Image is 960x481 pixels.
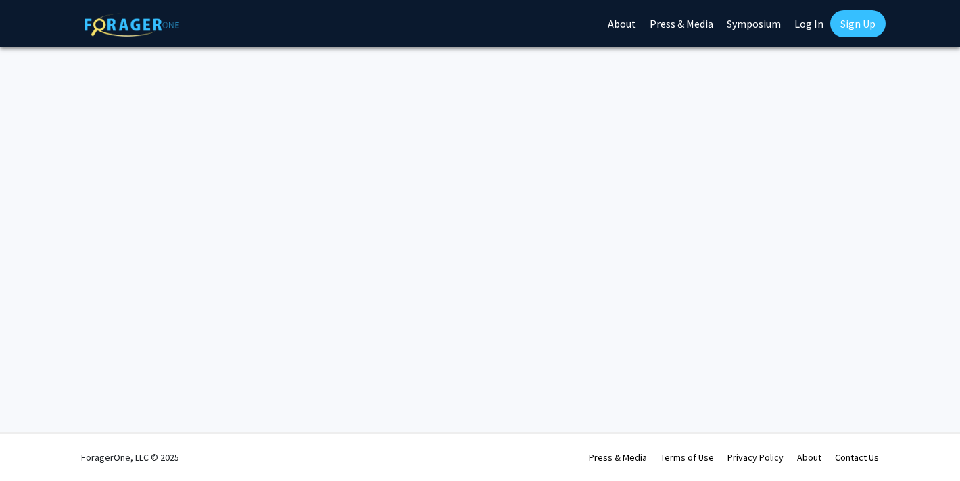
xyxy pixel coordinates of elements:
a: About [797,451,821,463]
div: ForagerOne, LLC © 2025 [81,434,179,481]
a: Contact Us [835,451,879,463]
a: Terms of Use [661,451,714,463]
a: Sign Up [830,10,886,37]
a: Privacy Policy [727,451,784,463]
a: Press & Media [589,451,647,463]
img: ForagerOne Logo [85,13,179,37]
